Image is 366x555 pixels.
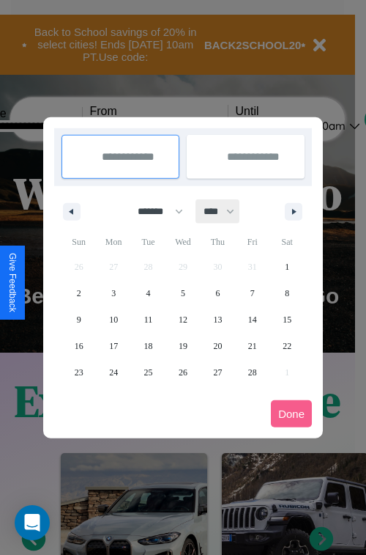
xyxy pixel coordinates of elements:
[96,280,130,306] button: 3
[250,280,255,306] span: 7
[146,280,151,306] span: 4
[213,359,222,386] span: 27
[285,280,289,306] span: 8
[131,333,165,359] button: 18
[235,306,269,333] button: 14
[283,333,291,359] span: 22
[77,280,81,306] span: 2
[7,253,18,312] div: Give Feedback
[109,333,118,359] span: 17
[131,359,165,386] button: 25
[77,306,81,333] span: 9
[165,280,200,306] button: 5
[270,333,305,359] button: 22
[248,306,257,333] span: 14
[235,333,269,359] button: 21
[201,359,235,386] button: 27
[96,359,130,386] button: 24
[144,306,153,333] span: 11
[270,254,305,280] button: 1
[213,333,222,359] span: 20
[75,359,83,386] span: 23
[215,280,220,306] span: 6
[248,333,257,359] span: 21
[131,230,165,254] span: Tue
[96,306,130,333] button: 10
[201,333,235,359] button: 20
[96,333,130,359] button: 17
[283,306,291,333] span: 15
[271,400,312,427] button: Done
[109,306,118,333] span: 10
[61,230,96,254] span: Sun
[235,280,269,306] button: 7
[181,280,185,306] span: 5
[248,359,257,386] span: 28
[213,306,222,333] span: 13
[165,306,200,333] button: 12
[144,359,153,386] span: 25
[201,230,235,254] span: Thu
[15,505,50,540] div: Open Intercom Messenger
[165,333,200,359] button: 19
[235,230,269,254] span: Fri
[235,359,269,386] button: 28
[201,280,235,306] button: 6
[131,280,165,306] button: 4
[285,254,289,280] span: 1
[201,306,235,333] button: 13
[165,230,200,254] span: Wed
[179,359,187,386] span: 26
[131,306,165,333] button: 11
[61,333,96,359] button: 16
[144,333,153,359] span: 18
[61,359,96,386] button: 23
[270,306,305,333] button: 15
[111,280,116,306] span: 3
[270,230,305,254] span: Sat
[96,230,130,254] span: Mon
[270,280,305,306] button: 8
[61,306,96,333] button: 9
[165,359,200,386] button: 26
[75,333,83,359] span: 16
[109,359,118,386] span: 24
[61,280,96,306] button: 2
[179,306,187,333] span: 12
[179,333,187,359] span: 19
